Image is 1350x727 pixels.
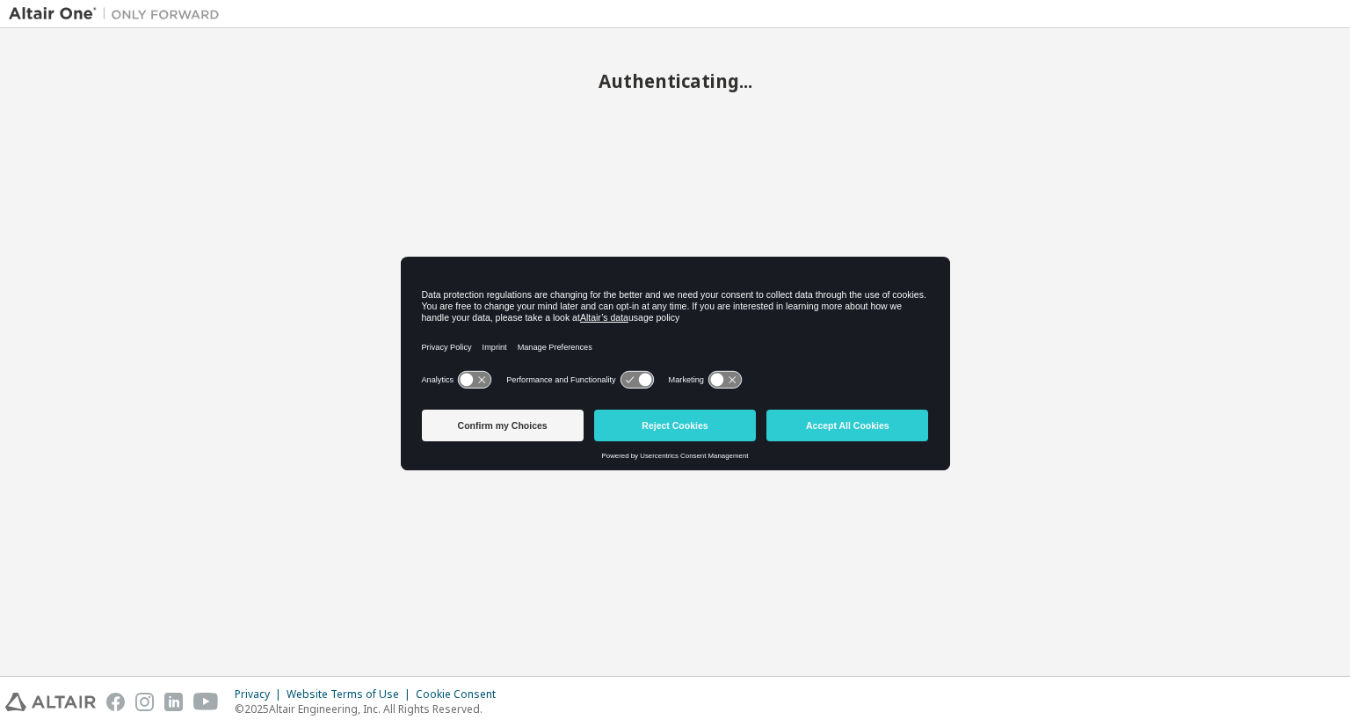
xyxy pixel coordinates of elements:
img: facebook.svg [106,693,125,711]
div: Website Terms of Use [287,687,416,702]
img: instagram.svg [135,693,154,711]
div: Cookie Consent [416,687,506,702]
h2: Authenticating... [9,69,1341,92]
img: youtube.svg [193,693,219,711]
p: © 2025 Altair Engineering, Inc. All Rights Reserved. [235,702,506,716]
div: Privacy [235,687,287,702]
img: altair_logo.svg [5,693,96,711]
img: Altair One [9,5,229,23]
img: linkedin.svg [164,693,183,711]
